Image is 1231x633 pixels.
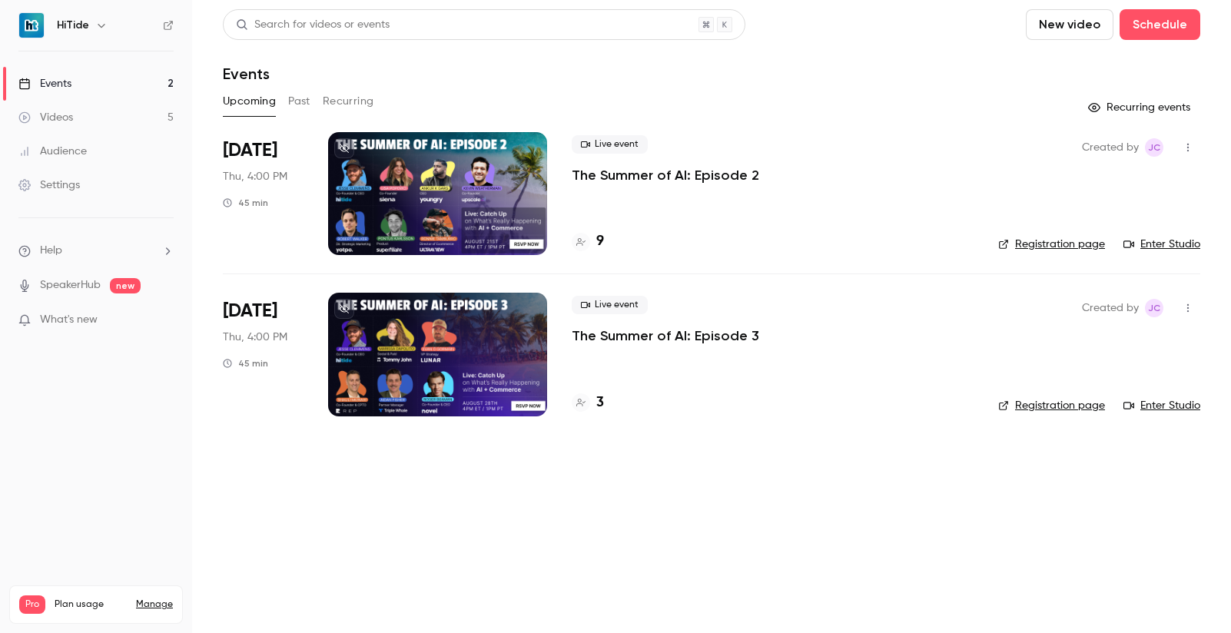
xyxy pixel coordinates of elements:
[223,89,276,114] button: Upcoming
[223,197,268,209] div: 45 min
[57,18,89,33] h6: HiTide
[572,166,759,184] a: The Summer of AI: Episode 2
[1081,95,1200,120] button: Recurring events
[18,76,71,91] div: Events
[1026,9,1113,40] button: New video
[572,296,648,314] span: Live event
[1145,299,1163,317] span: Jesse Clemmens
[40,277,101,293] a: SpeakerHub
[18,110,73,125] div: Videos
[18,243,174,259] li: help-dropdown-opener
[596,231,604,252] h4: 9
[136,598,173,611] a: Manage
[223,138,277,163] span: [DATE]
[288,89,310,114] button: Past
[572,326,759,345] a: The Summer of AI: Episode 3
[572,393,604,413] a: 3
[1082,138,1139,157] span: Created by
[1082,299,1139,317] span: Created by
[1145,138,1163,157] span: Jesse Clemmens
[18,177,80,193] div: Settings
[1148,299,1160,317] span: JC
[18,144,87,159] div: Audience
[223,357,268,370] div: 45 min
[596,393,604,413] h4: 3
[40,243,62,259] span: Help
[323,89,374,114] button: Recurring
[236,17,390,33] div: Search for videos or events
[19,595,45,614] span: Pro
[223,299,277,323] span: [DATE]
[223,330,287,345] span: Thu, 4:00 PM
[572,231,604,252] a: 9
[1123,398,1200,413] a: Enter Studio
[223,65,270,83] h1: Events
[1123,237,1200,252] a: Enter Studio
[223,169,287,184] span: Thu, 4:00 PM
[998,237,1105,252] a: Registration page
[55,598,127,611] span: Plan usage
[19,13,44,38] img: HiTide
[223,293,304,416] div: Aug 28 Thu, 4:00 PM (America/New York)
[40,312,98,328] span: What's new
[223,132,304,255] div: Aug 21 Thu, 4:00 PM (America/New York)
[572,135,648,154] span: Live event
[998,398,1105,413] a: Registration page
[1120,9,1200,40] button: Schedule
[1148,138,1160,157] span: JC
[110,278,141,293] span: new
